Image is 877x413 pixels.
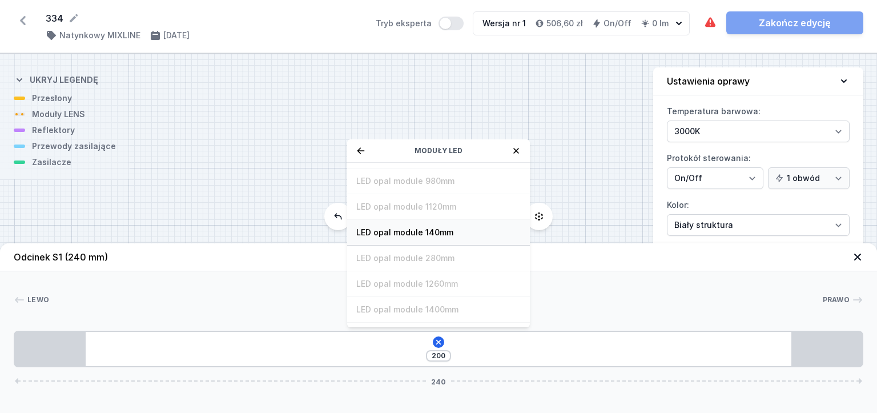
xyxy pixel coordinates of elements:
label: Optyka: [667,243,850,283]
span: Prawo [823,295,850,304]
form: 334 [46,11,362,25]
h4: Odcinek S1 [14,250,108,264]
button: Wersja nr 1506,60 złOn/Off0 lm [473,11,690,35]
label: Kolor: [667,196,850,236]
h4: 0 lm [652,18,669,29]
span: Moduły LED [415,146,462,155]
h4: Ukryj legendę [30,74,98,86]
button: Edytuj nazwę projektu [68,13,79,24]
span: LED opal module 140mm [356,227,521,238]
button: Tryb eksperta [438,17,464,30]
select: Protokół sterowania: [667,167,763,189]
button: Dodaj element [431,334,446,350]
h4: Ustawienia oprawy [667,74,750,88]
select: Kolor: [667,214,850,236]
span: 240 [427,378,450,384]
span: Lewo [27,295,49,304]
h4: [DATE] [163,30,190,41]
button: Ukryj legendę [14,65,98,93]
span: (240 mm) [65,251,108,263]
label: Protokół sterowania: [667,149,850,189]
h4: 506,60 zł [546,18,583,29]
div: Wersja nr 1 [482,18,526,29]
button: Zamknij okno [512,146,521,155]
input: Wymiar [mm] [429,351,448,360]
h4: Natynkowy MIXLINE [59,30,140,41]
select: Protokół sterowania: [768,167,850,189]
button: Ustawienia oprawy [653,67,863,95]
label: Temperatura barwowa: [667,102,850,142]
select: Temperatura barwowa: [667,121,850,142]
button: Wróć do listy kategorii [356,146,365,155]
label: Tryb eksperta [376,17,464,30]
h4: On/Off [604,18,631,29]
